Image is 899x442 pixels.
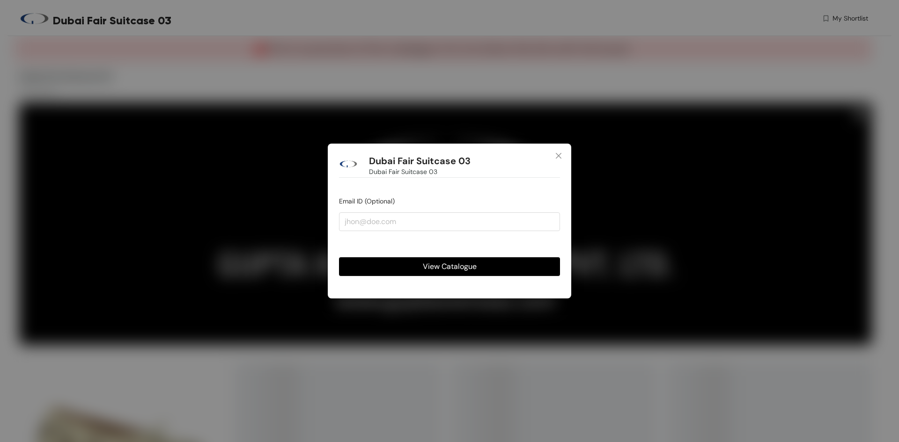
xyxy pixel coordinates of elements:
span: close [555,152,562,159]
span: Dubai Fair Suitcase 03 [369,167,437,177]
img: Buyer Portal [339,155,358,174]
span: View Catalogue [423,261,477,272]
button: View Catalogue [339,257,560,276]
h1: Dubai Fair Suitcase 03 [369,155,471,167]
span: Email ID (Optional) [339,197,395,205]
input: jhon@doe.com [339,212,560,231]
button: Close [546,144,571,169]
